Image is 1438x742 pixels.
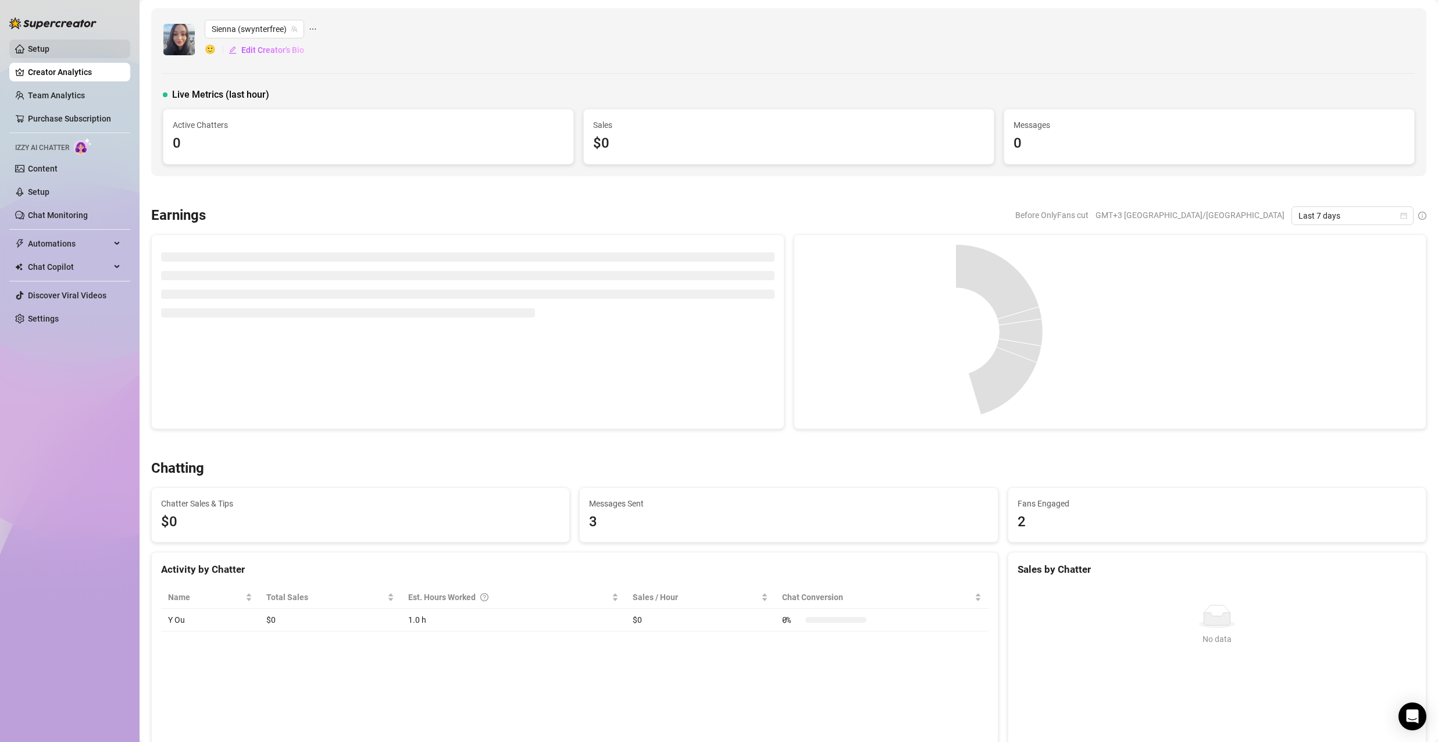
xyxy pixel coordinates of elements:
[633,591,758,604] span: Sales / Hour
[15,142,69,154] span: Izzy AI Chatter
[1018,562,1416,577] div: Sales by Chatter
[1018,511,1416,533] div: 2
[168,591,243,604] span: Name
[28,44,49,53] a: Setup
[28,211,88,220] a: Chat Monitoring
[28,63,121,81] a: Creator Analytics
[309,20,317,38] span: ellipsis
[626,609,775,632] td: $0
[28,91,85,100] a: Team Analytics
[593,119,984,131] span: Sales
[259,586,401,609] th: Total Sales
[1096,206,1284,224] span: GMT+3 [GEOGRAPHIC_DATA]/[GEOGRAPHIC_DATA]
[1014,119,1405,131] span: Messages
[626,586,775,609] th: Sales / Hour
[151,459,204,478] h3: Chatting
[1015,206,1089,224] span: Before OnlyFans cut
[15,239,24,248] span: thunderbolt
[28,234,110,253] span: Automations
[172,88,269,102] span: Live Metrics (last hour)
[161,511,560,533] span: $0
[775,586,989,609] th: Chat Conversion
[401,609,626,632] td: 1.0 h
[28,258,110,276] span: Chat Copilot
[589,497,988,510] span: Messages Sent
[1400,212,1407,219] span: calendar
[1398,702,1426,730] div: Open Intercom Messenger
[28,291,106,300] a: Discover Viral Videos
[161,497,560,510] span: Chatter Sales & Tips
[74,138,92,155] img: AI Chatter
[28,164,58,173] a: Content
[173,119,564,131] span: Active Chatters
[28,114,111,123] a: Purchase Subscription
[28,187,49,197] a: Setup
[1418,212,1426,220] span: info-circle
[1298,207,1407,224] span: Last 7 days
[1022,633,1412,645] div: No data
[228,41,305,59] button: Edit Creator's Bio
[161,609,259,632] td: Y Ou
[173,133,564,155] div: 0
[259,609,401,632] td: $0
[229,46,237,54] span: edit
[291,26,298,33] span: team
[28,314,59,323] a: Settings
[151,206,206,225] h3: Earnings
[480,591,488,604] span: question-circle
[589,511,988,533] div: 3
[408,591,610,604] div: Est. Hours Worked
[782,591,972,604] span: Chat Conversion
[15,263,23,271] img: Chat Copilot
[161,562,989,577] div: Activity by Chatter
[593,133,984,155] div: $0
[205,43,228,57] span: 🙂
[9,17,97,29] img: logo-BBDzfeDw.svg
[266,591,384,604] span: Total Sales
[212,20,297,38] span: Sienna (swynterfree)
[1014,133,1405,155] div: 0
[1018,497,1416,510] span: Fans Engaged
[241,45,304,55] span: Edit Creator's Bio
[782,613,801,626] span: 0 %
[161,586,259,609] th: Name
[163,24,195,55] img: Sienna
